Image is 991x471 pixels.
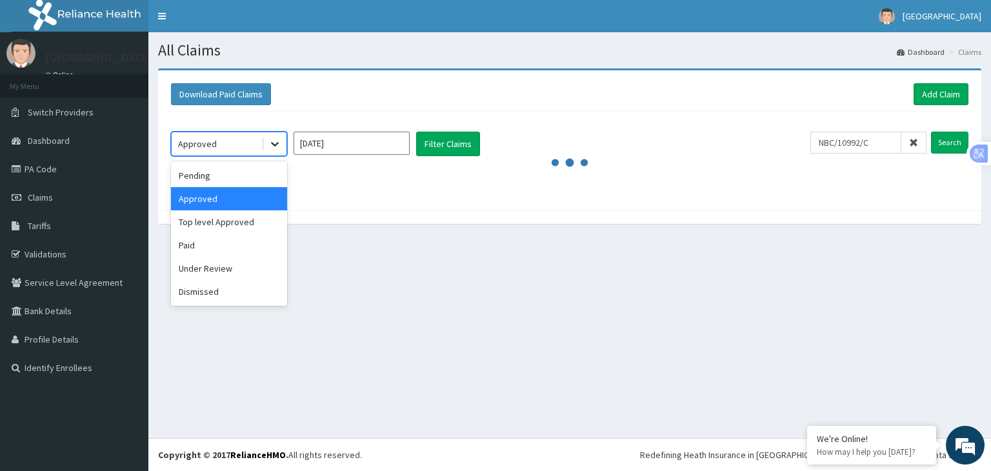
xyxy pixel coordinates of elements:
input: Search by HMO ID [810,132,901,154]
span: We're online! [75,149,178,279]
strong: Copyright © 2017 . [158,449,288,461]
div: Minimize live chat window [212,6,243,37]
div: Dismissed [171,280,287,303]
img: User Image [879,8,895,25]
a: Online [45,70,76,79]
div: Approved [171,187,287,210]
span: Tariffs [28,220,51,232]
h1: All Claims [158,42,981,59]
span: [GEOGRAPHIC_DATA] [903,10,981,22]
div: Under Review [171,257,287,280]
div: Redefining Heath Insurance in [GEOGRAPHIC_DATA] using Telemedicine and Data Science! [640,448,981,461]
a: Add Claim [914,83,968,105]
input: Search [931,132,968,154]
textarea: Type your message and hit 'Enter' [6,325,246,370]
span: Switch Providers [28,106,94,118]
input: Select Month and Year [294,132,410,155]
img: User Image [6,39,35,68]
a: RelianceHMO [230,449,286,461]
div: We're Online! [817,433,926,445]
img: d_794563401_company_1708531726252_794563401 [24,65,52,97]
button: Download Paid Claims [171,83,271,105]
div: Paid [171,234,287,257]
span: Dashboard [28,135,70,146]
a: Dashboard [897,46,945,57]
p: [GEOGRAPHIC_DATA] [45,52,152,64]
button: Filter Claims [416,132,480,156]
div: Pending [171,164,287,187]
div: Top level Approved [171,210,287,234]
svg: audio-loading [550,143,589,182]
div: Chat with us now [67,72,217,89]
li: Claims [946,46,981,57]
span: Claims [28,192,53,203]
p: How may I help you today? [817,446,926,457]
footer: All rights reserved. [148,438,991,471]
div: Approved [178,137,217,150]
